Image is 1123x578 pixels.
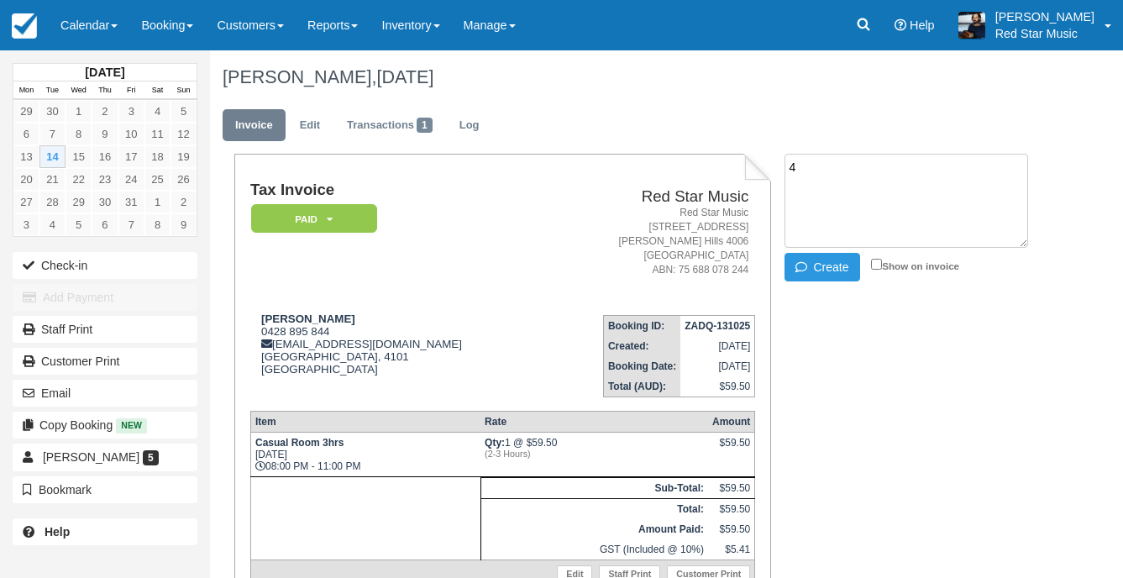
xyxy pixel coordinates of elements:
img: A1 [958,12,985,39]
a: 2 [171,191,197,213]
div: 0428 895 844 [EMAIL_ADDRESS][DOMAIN_NAME] [GEOGRAPHIC_DATA], 4101 [GEOGRAPHIC_DATA] [250,313,544,397]
strong: Qty [485,437,505,449]
button: Email [13,380,197,407]
a: 11 [144,123,171,145]
address: Red Star Music [STREET_ADDRESS] [PERSON_NAME] Hills 4006 [GEOGRAPHIC_DATA] ABN: 75 688 078 244 [551,206,749,278]
a: 3 [118,100,144,123]
b: Help [45,525,70,539]
th: Tue [39,81,66,100]
span: Help [910,18,935,32]
a: 8 [144,213,171,236]
th: Sun [171,81,197,100]
td: $59.50 [708,519,755,539]
th: Booking Date: [603,356,680,376]
th: Amount [708,411,755,432]
a: Invoice [223,109,286,142]
a: 31 [118,191,144,213]
a: 19 [171,145,197,168]
button: Copy Booking New [13,412,197,439]
a: 22 [66,168,92,191]
a: Edit [287,109,333,142]
a: Help [13,518,197,545]
th: Thu [92,81,118,100]
th: Rate [480,411,708,432]
a: Log [447,109,492,142]
em: Paid [251,204,377,234]
a: 7 [118,213,144,236]
a: 25 [144,168,171,191]
a: 7 [39,123,66,145]
p: Red Star Music [995,25,1094,42]
a: 14 [39,145,66,168]
input: Show on invoice [871,259,882,270]
h2: Red Star Music [551,188,749,206]
a: 1 [144,191,171,213]
h1: Tax Invoice [250,181,544,199]
a: 3 [13,213,39,236]
td: [DATE] 08:00 PM - 11:00 PM [250,432,480,476]
a: 29 [66,191,92,213]
label: Show on invoice [871,260,959,271]
th: Sat [144,81,171,100]
span: [PERSON_NAME] [43,450,139,464]
i: Help [895,19,906,31]
span: 5 [143,450,159,465]
a: Paid [250,203,371,234]
strong: [PERSON_NAME] [261,313,355,325]
a: 30 [92,191,118,213]
a: 28 [39,191,66,213]
a: 4 [144,100,171,123]
a: 6 [13,123,39,145]
a: 15 [66,145,92,168]
td: $59.50 [708,477,755,498]
a: Staff Print [13,316,197,343]
td: [DATE] [680,336,755,356]
h1: [PERSON_NAME], [223,67,1040,87]
em: (2-3 Hours) [485,449,704,459]
span: New [116,418,147,433]
a: Transactions1 [334,109,445,142]
a: 24 [118,168,144,191]
a: 17 [118,145,144,168]
a: 10 [118,123,144,145]
th: Item [250,411,480,432]
a: 9 [171,213,197,236]
th: Wed [66,81,92,100]
td: $59.50 [680,376,755,397]
a: Customer Print [13,348,197,375]
td: 1 @ $59.50 [480,432,708,476]
td: $59.50 [708,498,755,519]
a: 6 [92,213,118,236]
strong: ZADQ-131025 [685,320,750,332]
a: 27 [13,191,39,213]
span: 1 [417,118,433,133]
a: 30 [39,100,66,123]
button: Create [785,253,860,281]
a: 12 [171,123,197,145]
td: GST (Included @ 10%) [480,539,708,560]
a: 16 [92,145,118,168]
th: Amount Paid: [480,519,708,539]
th: Total (AUD): [603,376,680,397]
button: Bookmark [13,476,197,503]
strong: [DATE] [85,66,124,79]
a: 5 [66,213,92,236]
th: Booking ID: [603,315,680,336]
a: 9 [92,123,118,145]
button: Add Payment [13,284,197,311]
a: 18 [144,145,171,168]
a: 29 [13,100,39,123]
strong: Casual Room 3hrs [255,437,344,449]
th: Total: [480,498,708,519]
a: 20 [13,168,39,191]
td: $5.41 [708,539,755,560]
a: 8 [66,123,92,145]
a: [PERSON_NAME] 5 [13,444,197,470]
th: Fri [118,81,144,100]
a: 5 [171,100,197,123]
button: Check-in [13,252,197,279]
a: 1 [66,100,92,123]
th: Created: [603,336,680,356]
a: 26 [171,168,197,191]
a: 23 [92,168,118,191]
